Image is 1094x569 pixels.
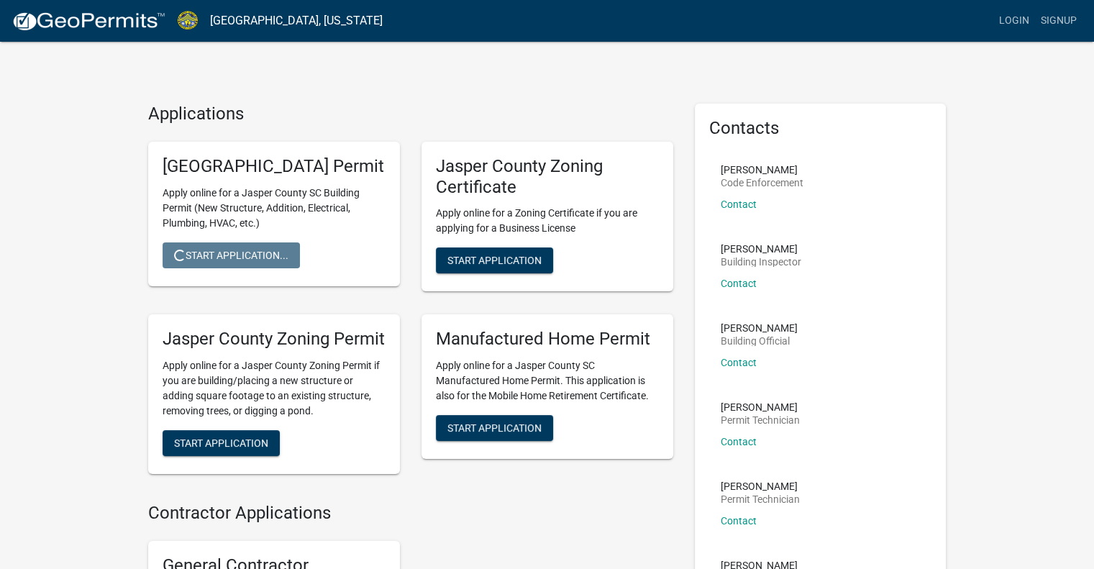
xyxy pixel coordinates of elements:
[148,503,673,524] h4: Contractor Applications
[163,156,386,177] h5: [GEOGRAPHIC_DATA] Permit
[721,278,757,289] a: Contact
[721,494,800,504] p: Permit Technician
[436,329,659,350] h5: Manufactured Home Permit
[436,156,659,198] h5: Jasper County Zoning Certificate
[447,255,542,266] span: Start Application
[210,9,383,33] a: [GEOGRAPHIC_DATA], [US_STATE]
[436,415,553,441] button: Start Application
[721,402,800,412] p: [PERSON_NAME]
[721,165,803,175] p: [PERSON_NAME]
[721,244,801,254] p: [PERSON_NAME]
[721,415,800,425] p: Permit Technician
[436,358,659,404] p: Apply online for a Jasper County SC Manufactured Home Permit. This application is also for the Mo...
[721,436,757,447] a: Contact
[177,11,199,30] img: Jasper County, South Carolina
[709,118,932,139] h5: Contacts
[721,257,801,267] p: Building Inspector
[163,329,386,350] h5: Jasper County Zoning Permit
[721,357,757,368] a: Contact
[163,186,386,231] p: Apply online for a Jasper County SC Building Permit (New Structure, Addition, Electrical, Plumbin...
[721,178,803,188] p: Code Enforcement
[1035,7,1082,35] a: Signup
[436,247,553,273] button: Start Application
[436,206,659,236] p: Apply online for a Zoning Certificate if you are applying for a Business License
[993,7,1035,35] a: Login
[174,437,268,449] span: Start Application
[721,336,798,346] p: Building Official
[163,242,300,268] button: Start Application...
[447,422,542,434] span: Start Application
[163,358,386,419] p: Apply online for a Jasper County Zoning Permit if you are building/placing a new structure or add...
[721,323,798,333] p: [PERSON_NAME]
[163,430,280,456] button: Start Application
[174,249,288,260] span: Start Application...
[721,515,757,527] a: Contact
[721,199,757,210] a: Contact
[148,104,673,124] h4: Applications
[721,481,800,491] p: [PERSON_NAME]
[148,104,673,486] wm-workflow-list-section: Applications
